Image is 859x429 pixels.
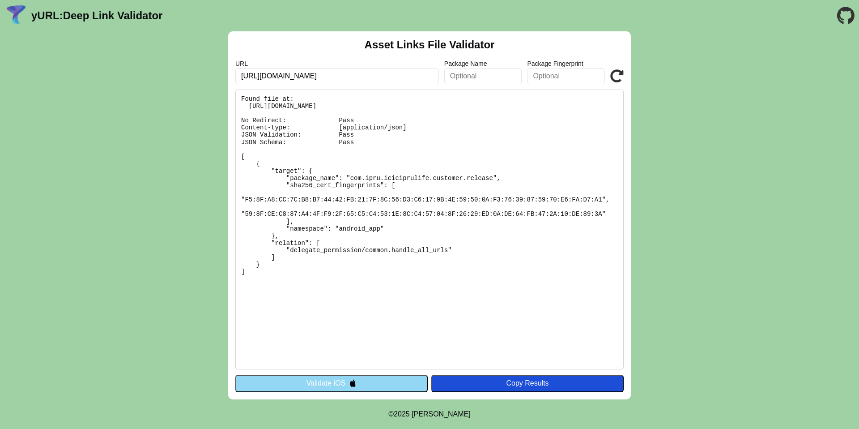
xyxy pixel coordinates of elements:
button: Copy Results [431,375,624,392]
input: Optional [444,68,522,84]
a: yURL:Deep Link Validator [31,9,162,22]
footer: © [388,399,470,429]
a: Michael Ibragimchayev's Personal Site [412,410,471,418]
label: Package Fingerprint [527,60,605,67]
button: Validate iOS [235,375,428,392]
img: yURL Logo [4,4,28,27]
label: URL [235,60,439,67]
input: Required [235,68,439,84]
span: 2025 [394,410,410,418]
label: Package Name [444,60,522,67]
input: Optional [527,68,605,84]
div: Copy Results [436,379,619,387]
img: appleIcon.svg [349,379,357,387]
pre: Found file at: [URL][DOMAIN_NAME] No Redirect: Pass Content-type: [application/json] JSON Validat... [235,90,624,369]
h2: Asset Links File Validator [365,39,495,51]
